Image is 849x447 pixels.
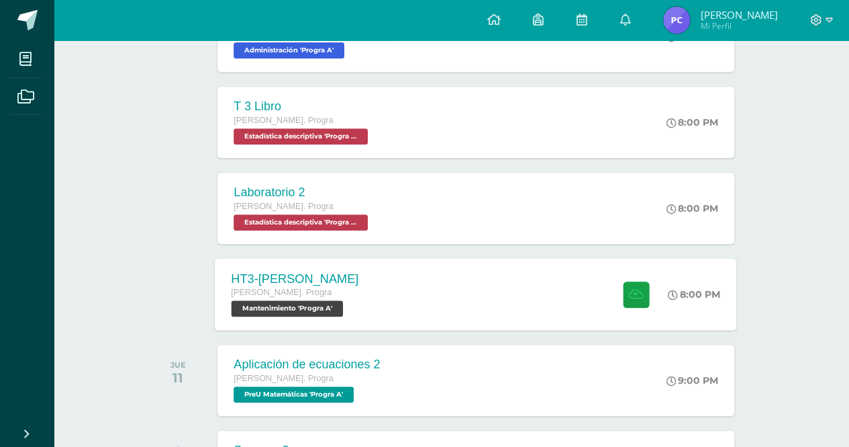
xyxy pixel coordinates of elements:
[234,42,344,58] span: Administración 'Progra A'
[234,128,368,145] span: Estadística descriptiva 'Progra A'
[234,374,333,383] span: [PERSON_NAME]. Progra
[663,7,690,34] img: 37743bf959232a480a22ce5c81f3c6a8.png
[170,360,186,370] div: JUE
[234,202,333,211] span: [PERSON_NAME]. Progra
[234,116,333,125] span: [PERSON_NAME]. Progra
[234,358,380,372] div: Aplicación de ecuaciones 2
[666,116,718,128] div: 8:00 PM
[234,387,354,403] span: PreU Matemáticas 'Progra A'
[700,8,777,22] span: [PERSON_NAME]
[666,202,718,214] div: 8:00 PM
[234,214,368,231] span: Estadística descriptiva 'Progra A'
[232,300,344,317] span: Mantenimiento 'Progra A'
[232,272,359,286] div: HT3-[PERSON_NAME]
[668,288,721,300] div: 8:00 PM
[234,99,371,114] div: T 3 Libro
[234,186,371,200] div: Laboratorio 2
[232,288,332,297] span: [PERSON_NAME]. Progra
[170,370,186,386] div: 11
[666,374,718,387] div: 9:00 PM
[700,20,777,32] span: Mi Perfil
